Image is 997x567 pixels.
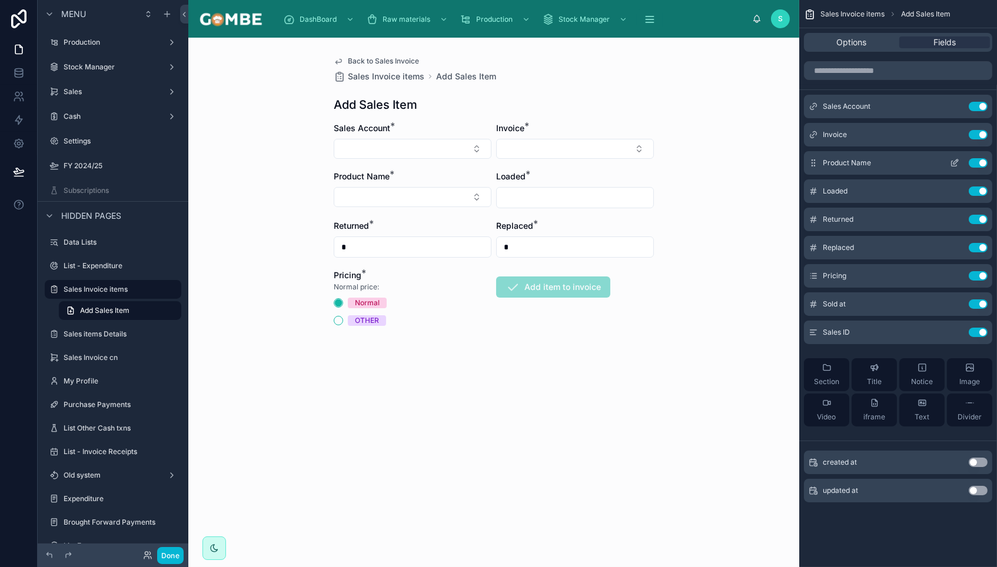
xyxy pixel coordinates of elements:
[45,82,181,101] a: Sales
[496,139,654,159] button: Select Button
[45,513,181,532] a: Brought Forward Payments
[958,412,982,422] span: Divider
[45,280,181,299] a: Sales Invoice items
[820,9,885,19] span: Sales Invoice items
[436,71,496,82] a: Add Sales Item
[915,412,929,422] span: Text
[852,393,897,426] button: iframe
[45,132,181,151] a: Settings
[334,139,491,159] button: Select Button
[823,299,846,309] span: Sold at
[947,393,992,426] button: Divider
[334,221,369,231] span: Returned
[64,471,162,480] label: Old system
[64,494,179,503] label: Expenditure
[45,348,181,367] a: Sales Invoice cn
[355,298,380,308] div: Normal
[852,358,897,391] button: Title
[823,271,846,281] span: Pricing
[64,186,179,195] label: Subscriptions
[45,256,181,275] a: List - Expenditure
[334,270,361,280] span: Pricing
[64,161,179,171] label: FY 2024/25
[334,71,424,82] a: Sales Invoice items
[64,518,179,527] label: Brought Forward Payments
[45,325,181,343] a: Sales items Details
[559,15,610,24] span: Stock Manager
[45,372,181,391] a: My Profile
[64,423,179,433] label: List Other Cash txns
[804,358,849,391] button: Section
[45,466,181,485] a: Old system
[539,9,633,30] a: Stock Manager
[355,315,379,326] div: OTHER
[814,377,839,386] span: Section
[348,71,424,82] span: Sales Invoice items
[64,62,162,72] label: Stock Manager
[899,358,945,391] button: Notice
[45,233,181,252] a: Data Lists
[64,285,174,294] label: Sales Invoice items
[959,377,980,386] span: Image
[901,9,951,19] span: Add Sales Item
[823,243,854,252] span: Replaced
[823,130,847,139] span: Invoice
[456,9,536,30] a: Production
[334,171,390,181] span: Product Name
[45,181,181,200] a: Subscriptions
[45,489,181,508] a: Expenditure
[59,301,181,320] a: Add Sales Item
[837,36,867,48] span: Options
[64,329,179,339] label: Sales items Details
[817,412,836,422] span: Video
[496,123,524,133] span: Invoice
[61,8,86,20] span: Menu
[80,306,129,315] span: Add Sales Item
[64,87,162,96] label: Sales
[157,547,184,564] button: Done
[348,56,419,66] span: Back to Sales Invoice
[64,541,179,551] label: List Expenses
[64,38,162,47] label: Production
[64,376,179,386] label: My Profile
[899,393,945,426] button: Text
[476,15,513,24] span: Production
[45,395,181,414] a: Purchase Payments
[823,102,870,111] span: Sales Account
[64,400,179,409] label: Purchase Payments
[274,6,752,32] div: scrollable content
[778,14,783,24] span: S
[823,186,848,196] span: Loaded
[64,136,179,146] label: Settings
[334,123,390,133] span: Sales Account
[45,107,181,126] a: Cash
[933,36,956,48] span: Fields
[64,447,179,456] label: List - Invoice Receipts
[334,282,379,292] span: Normal price:
[61,210,121,222] span: Hidden pages
[823,158,871,168] span: Product Name
[867,377,882,386] span: Title
[947,358,992,391] button: Image
[334,96,417,113] h1: Add Sales Item
[45,33,181,52] a: Production
[64,353,179,362] label: Sales Invoice cn
[334,187,491,207] button: Select Button
[64,261,179,271] label: List - Expenditure
[64,238,179,247] label: Data Lists
[64,112,162,121] label: Cash
[823,458,857,467] span: created at
[804,393,849,426] button: Video
[280,9,360,30] a: DashBoard
[823,215,853,224] span: Returned
[45,419,181,438] a: List Other Cash txns
[198,9,264,28] img: App logo
[383,15,430,24] span: Raw materials
[496,221,533,231] span: Replaced
[863,412,885,422] span: iframe
[300,15,337,24] span: DashBoard
[45,536,181,555] a: List Expenses
[823,328,850,337] span: Sales ID
[363,9,454,30] a: Raw materials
